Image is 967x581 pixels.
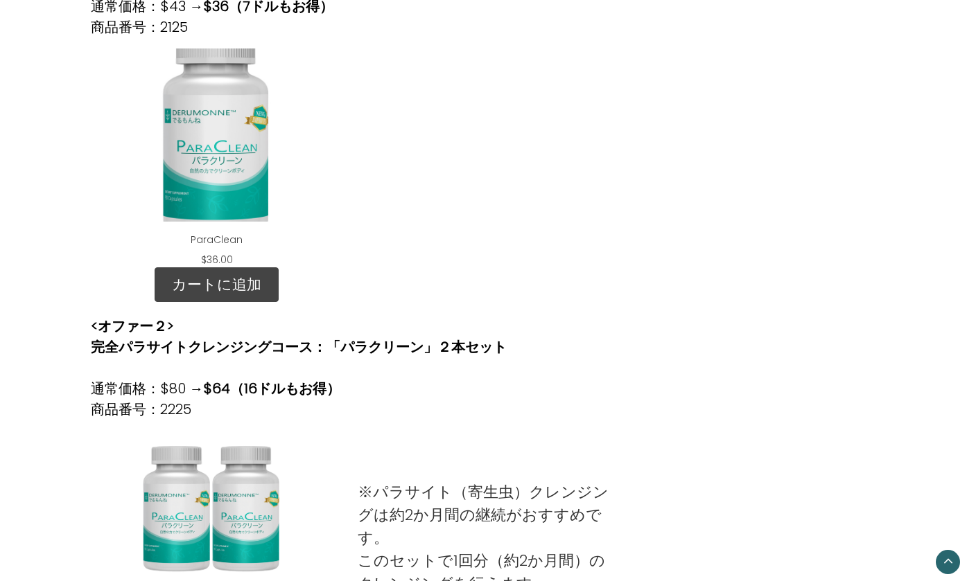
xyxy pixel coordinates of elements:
a: カートに追加 [155,267,279,302]
strong: <オファー２> [91,316,174,336]
p: 商品番号：2125 [91,17,562,37]
a: ParaClean [191,233,243,247]
p: 通常価格：$80 → 商品番号：2225 [91,378,507,420]
div: ParaClean [91,37,342,267]
div: $36.00 [193,253,241,267]
strong: $64（16ドルもお得） [203,379,340,398]
strong: 完全パラサイトクレンジングコース：「パラクリーン」２本セット [91,337,507,357]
